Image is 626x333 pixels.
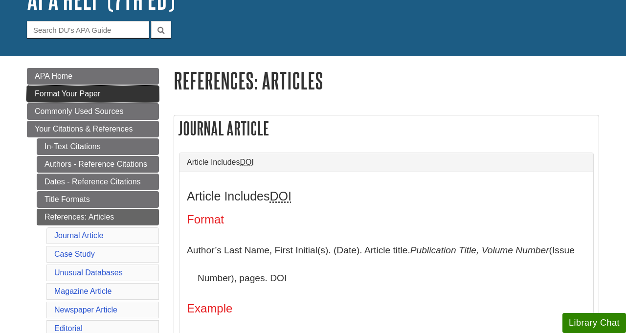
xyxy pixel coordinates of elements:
a: Journal Article [54,231,104,240]
a: Commonly Used Sources [27,103,159,120]
a: Editorial [54,324,83,333]
a: Format Your Paper [27,86,159,102]
a: APA Home [27,68,159,85]
input: Search DU's APA Guide [27,21,149,38]
h4: Example [187,302,586,315]
a: References: Articles [37,209,159,225]
abbr: Digital Object Identifier. This is the string of numbers associated with a particular article. No... [270,189,291,203]
a: Newspaper Article [54,306,117,314]
span: Commonly Used Sources [35,107,123,115]
a: Magazine Article [54,287,112,295]
a: In-Text Citations [37,138,159,155]
span: Format Your Paper [35,89,100,98]
p: Author’s Last Name, First Initial(s). (Date). Article title. (Issue Number), pages. DOI [187,236,586,292]
i: Publication Title, Volume Number [410,245,549,255]
a: Case Study [54,250,95,258]
a: Your Citations & References [27,121,159,137]
a: Unusual Databases [54,268,123,277]
a: Dates - Reference Citations [37,174,159,190]
a: Authors - Reference Citations [37,156,159,173]
h3: Article Includes [187,189,586,203]
h2: Journal Article [174,115,599,141]
h4: Format [187,213,586,226]
h1: References: Articles [174,68,599,93]
a: Title Formats [37,191,159,208]
a: Article IncludesDOI [187,158,586,167]
abbr: Digital Object Identifier. This is the string of numbers associated with a particular article. No... [240,158,254,166]
span: APA Home [35,72,72,80]
button: Library Chat [562,313,626,333]
span: Your Citations & References [35,125,133,133]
